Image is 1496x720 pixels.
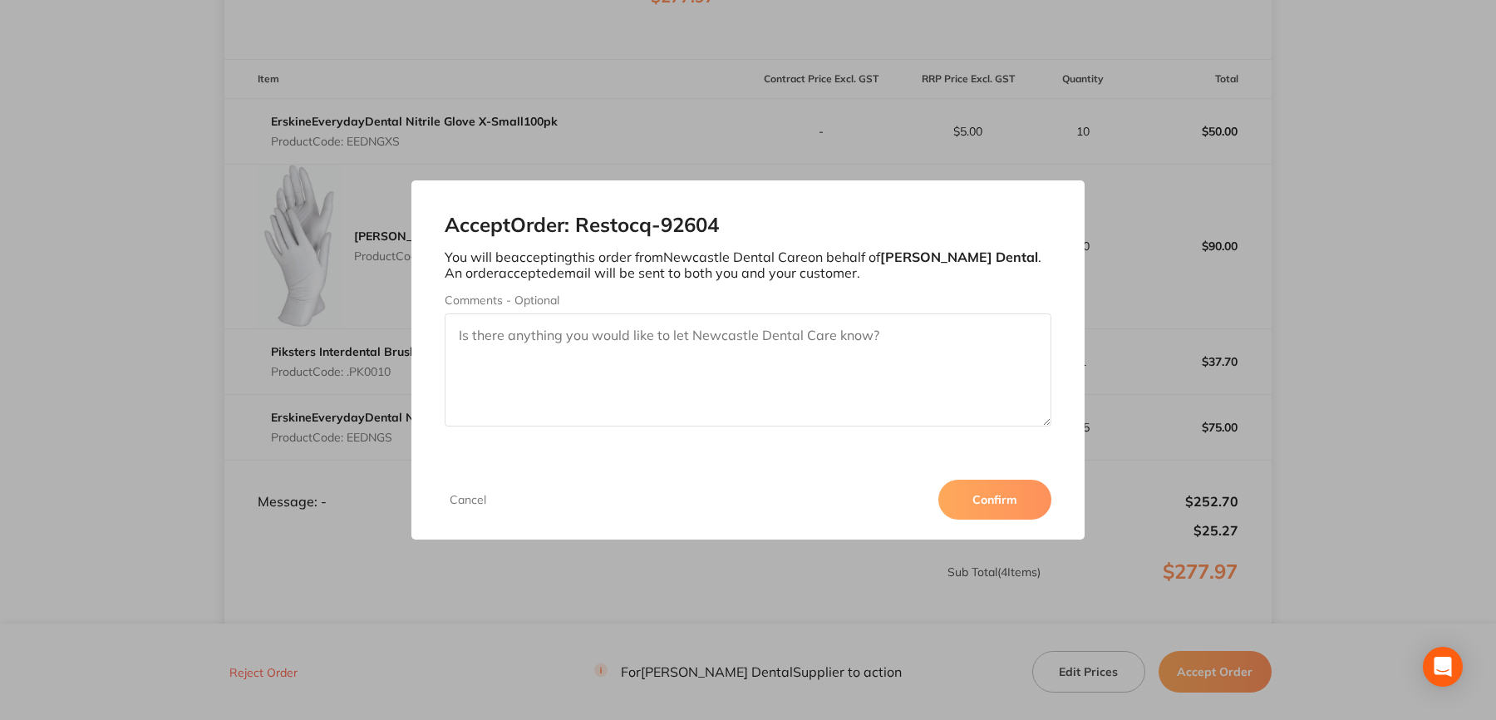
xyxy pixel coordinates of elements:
[445,249,1051,280] p: You will be accepting this order from Newcastle Dental Care on behalf of . An order accepted emai...
[938,480,1051,520] button: Confirm
[880,249,1038,265] b: [PERSON_NAME] Dental
[445,293,1051,307] label: Comments - Optional
[445,492,491,507] button: Cancel
[1423,647,1463,687] div: Open Intercom Messenger
[445,214,1051,237] h2: Accept Order: Restocq- 92604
